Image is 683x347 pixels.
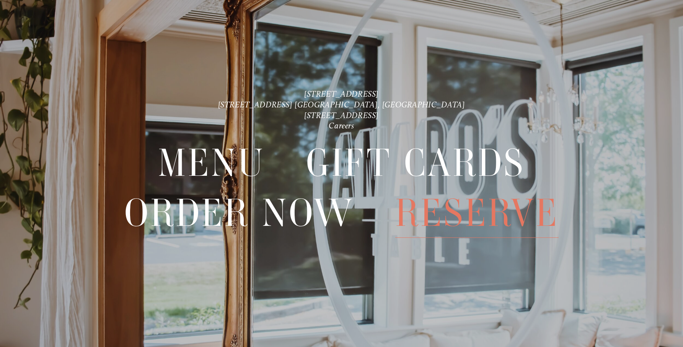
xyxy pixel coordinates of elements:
[218,100,465,109] a: [STREET_ADDRESS] [GEOGRAPHIC_DATA], [GEOGRAPHIC_DATA]
[306,138,525,187] a: Gift Cards
[329,121,354,131] a: Careers
[304,110,379,120] a: [STREET_ADDRESS]
[158,138,265,187] a: Menu
[304,89,379,99] a: [STREET_ADDRESS]
[395,188,559,237] a: Reserve
[124,188,354,237] a: Order Now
